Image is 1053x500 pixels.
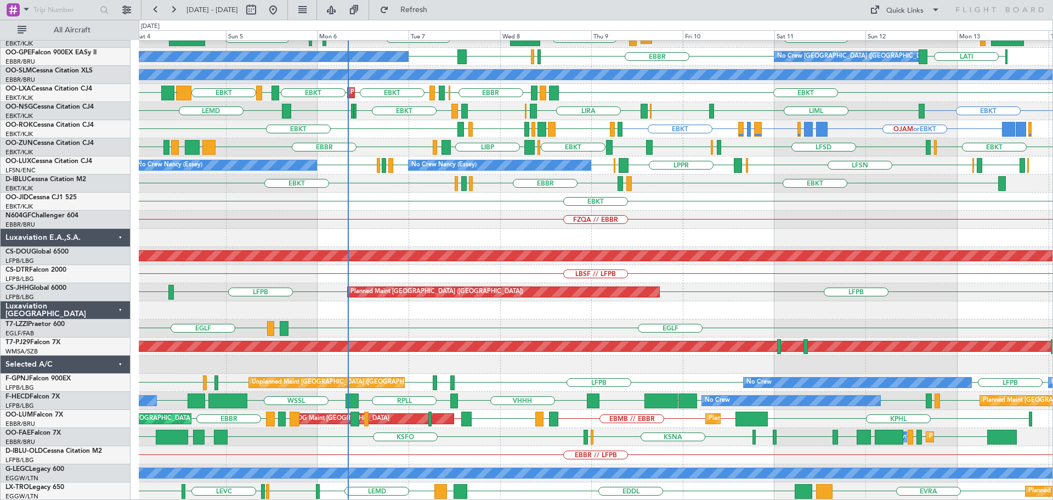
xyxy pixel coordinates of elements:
a: EBBR/BRU [5,221,35,229]
div: Tue 7 [409,30,500,40]
span: LX-TRO [5,484,29,491]
div: Thu 9 [591,30,683,40]
a: LFPB/LBG [5,456,34,464]
a: CS-DOUGlobal 6500 [5,249,69,255]
div: Unplanned Maint [GEOGRAPHIC_DATA] ([GEOGRAPHIC_DATA]) [252,374,432,391]
span: OO-SLM [5,68,32,74]
div: Planned Maint Kortrijk-[GEOGRAPHIC_DATA] [350,85,478,101]
div: [DATE] [141,22,160,31]
a: WMSA/SZB [5,347,38,356]
input: Trip Number [33,2,97,18]
span: D-IBLU [5,176,27,183]
a: EBBR/BRU [5,420,35,428]
span: F-GPNJ [5,375,29,382]
div: Sun 5 [226,30,318,40]
a: CS-DTRFalcon 2000 [5,267,66,273]
a: LFPB/LBG [5,275,34,283]
a: LFPB/LBG [5,402,34,410]
a: EBKT/KJK [5,203,33,211]
a: T7-PJ29Falcon 7X [5,339,60,346]
a: EBKT/KJK [5,184,33,193]
a: OO-SLMCessna Citation XLS [5,68,93,74]
a: EBBR/BRU [5,76,35,84]
a: N604GFChallenger 604 [5,212,78,219]
div: Planned Maint Melsbroek Air Base [929,429,1025,445]
span: OO-JID [5,194,29,201]
a: OO-FAEFalcon 7X [5,430,61,436]
a: OO-ZUNCessna Citation CJ4 [5,140,94,147]
a: EBKT/KJK [5,130,33,138]
a: EBKT/KJK [5,148,33,156]
span: OO-LUX [5,158,31,165]
span: OO-NSG [5,104,33,110]
div: Mon 6 [317,30,409,40]
button: Quick Links [864,1,946,19]
a: LFPB/LBG [5,384,34,392]
a: LX-TROLegacy 650 [5,484,64,491]
button: All Aircraft [12,21,119,39]
span: N604GF [5,212,31,219]
button: Refresh [375,1,440,19]
div: No Crew [GEOGRAPHIC_DATA] ([GEOGRAPHIC_DATA] National) [777,48,961,65]
a: OO-NSGCessna Citation CJ4 [5,104,94,110]
span: CS-DOU [5,249,31,255]
a: F-HECDFalcon 7X [5,394,60,400]
span: OO-ZUN [5,140,33,147]
a: OO-LXACessna Citation CJ4 [5,86,92,92]
span: OO-GPE [5,49,31,56]
a: D-IBLUCessna Citation M2 [5,176,86,183]
div: No Crew [705,392,730,409]
div: Sun 12 [865,30,957,40]
div: No Crew Nancy (Essey) [137,157,202,173]
a: F-GPNJFalcon 900EX [5,375,71,382]
span: Refresh [391,6,437,14]
div: No Crew [746,374,772,391]
a: OO-LUXCessna Citation CJ4 [5,158,92,165]
span: T7-LZZI [5,321,28,328]
span: T7-PJ29 [5,339,30,346]
div: Planned Maint [GEOGRAPHIC_DATA] ([GEOGRAPHIC_DATA] National) [709,411,907,427]
a: D-IBLU-OLDCessna Citation M2 [5,448,102,454]
a: OO-JIDCessna CJ1 525 [5,194,77,201]
span: CS-DTR [5,267,29,273]
div: Quick Links [886,5,924,16]
span: CS-JHH [5,285,29,291]
a: G-LEGCLegacy 600 [5,466,64,473]
div: Wed 8 [500,30,592,40]
a: LFSN/ENC [5,166,36,175]
a: EBKT/KJK [5,40,33,48]
a: CS-JHHGlobal 6000 [5,285,66,291]
span: OO-LUM [5,412,33,418]
a: EBKT/KJK [5,94,33,102]
a: OO-LUMFalcon 7X [5,412,63,418]
a: EBKT/KJK [5,112,33,120]
a: EBBR/BRU [5,58,35,66]
a: LFPB/LBG [5,293,34,301]
span: All Aircraft [29,26,116,34]
a: T7-LZZIPraetor 600 [5,321,65,328]
span: D-IBLU-OLD [5,448,43,454]
a: LFPB/LBG [5,257,34,265]
div: Planned Maint [GEOGRAPHIC_DATA] ([GEOGRAPHIC_DATA]) [350,284,523,300]
a: EGLF/FAB [5,329,34,338]
a: OO-ROKCessna Citation CJ4 [5,122,94,128]
div: Fri 10 [683,30,774,40]
span: OO-FAE [5,430,31,436]
span: G-LEGC [5,466,29,473]
div: Sat 11 [774,30,866,40]
div: No Crew Nancy (Essey) [411,157,477,173]
div: Sat 4 [134,30,226,40]
a: OO-GPEFalcon 900EX EASy II [5,49,97,56]
a: EBBR/BRU [5,438,35,446]
span: [DATE] - [DATE] [186,5,238,15]
span: F-HECD [5,394,30,400]
a: EGGW/LTN [5,474,38,482]
span: OO-LXA [5,86,31,92]
div: AOG Maint [GEOGRAPHIC_DATA] [293,411,389,427]
div: Mon 13 [957,30,1049,40]
span: OO-ROK [5,122,33,128]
